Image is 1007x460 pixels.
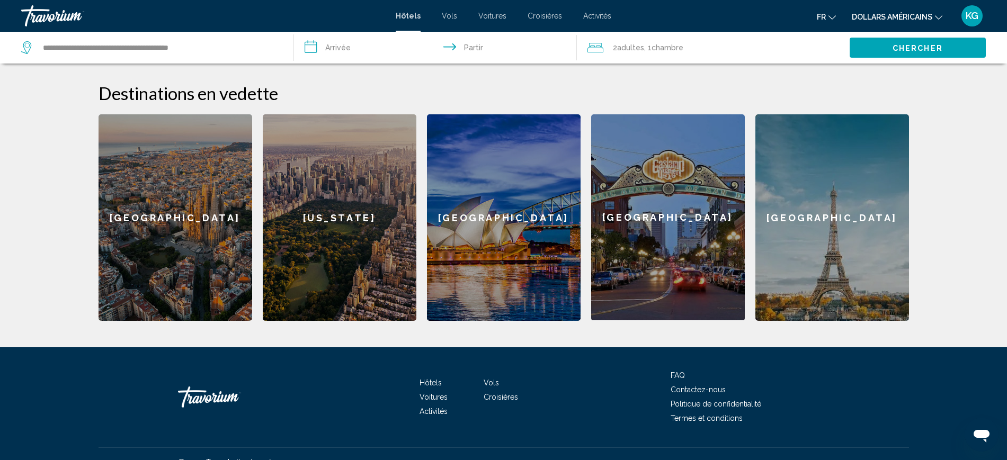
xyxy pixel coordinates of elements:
a: Travorium [178,381,284,413]
a: FAQ [671,371,685,380]
a: [US_STATE] [263,114,416,321]
a: Hôtels [420,378,442,387]
a: Croisières [484,393,518,401]
a: Politique de confidentialité [671,400,761,408]
font: dollars américains [852,13,932,21]
font: Chambre [652,43,683,52]
a: [GEOGRAPHIC_DATA] [427,114,581,321]
a: Voitures [420,393,448,401]
button: Chercher [850,38,986,58]
a: Travorium [21,5,385,26]
a: Activités [420,407,448,416]
font: Chercher [893,44,943,52]
button: Changer de devise [852,9,942,24]
button: Menu utilisateur [958,5,986,27]
a: Voitures [478,12,506,20]
font: 2 [613,43,617,52]
a: Vols [484,378,499,387]
a: Hôtels [396,12,421,20]
a: Contactez-nous [671,385,726,394]
a: [GEOGRAPHIC_DATA] [591,114,745,321]
iframe: Bouton de lancement de la fenêtre de messagerie [965,418,999,452]
div: [GEOGRAPHIC_DATA] [591,114,745,320]
font: , 1 [644,43,652,52]
button: Dates d'arrivée et de départ [294,32,577,64]
a: Activités [583,12,611,20]
font: KG [966,10,978,21]
font: adultes [617,43,644,52]
h2: Destinations en vedette [99,83,909,104]
a: Croisières [528,12,562,20]
button: Changer de langue [817,9,836,24]
a: Vols [442,12,457,20]
a: [GEOGRAPHIC_DATA] [99,114,252,321]
button: Voyageurs : 2 adultes, 0 enfants [577,32,850,64]
font: fr [817,13,826,21]
a: Termes et conditions [671,414,743,422]
a: [GEOGRAPHIC_DATA] [755,114,909,321]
